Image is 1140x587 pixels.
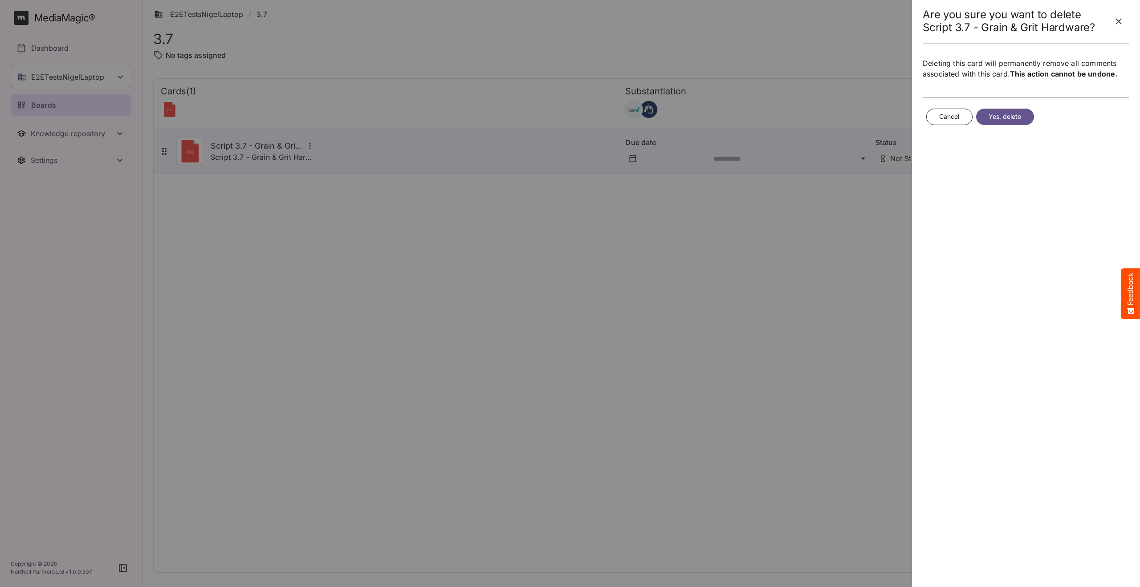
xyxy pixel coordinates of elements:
[1121,268,1140,319] button: Feedback
[939,111,960,122] span: Cancel
[923,58,1129,79] p: Deleting this card will permanently remove all comments associated with this card.
[989,111,1022,122] span: Yes, delete
[1010,69,1117,78] b: This action cannot be undone.
[976,109,1034,125] button: Yes, delete
[923,8,1108,34] h2: Are you sure you want to delete Script 3.7 - Grain & Grit Hardware?
[926,109,973,125] button: Cancel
